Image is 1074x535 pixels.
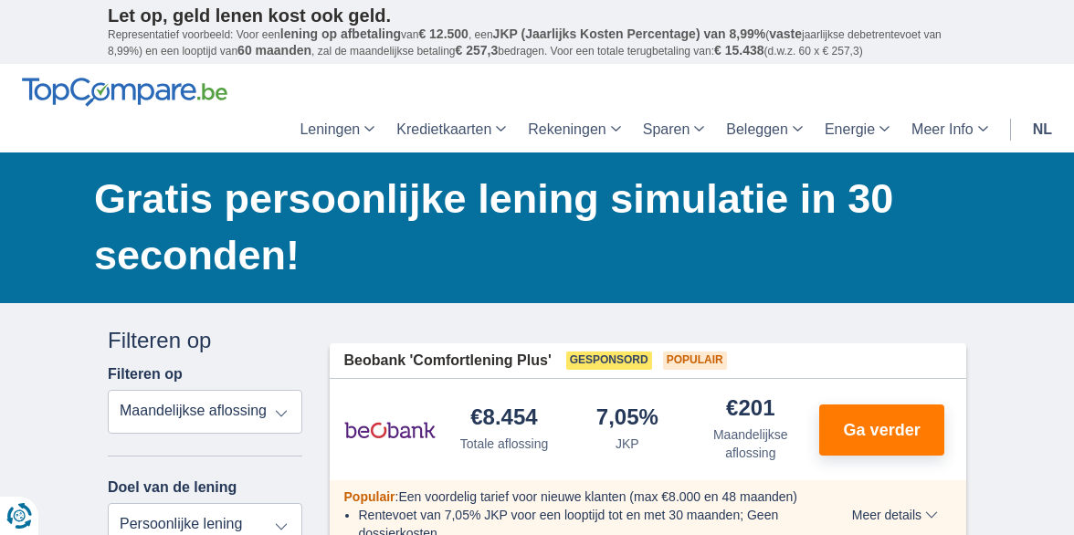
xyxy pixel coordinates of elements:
span: Populair [663,351,727,370]
img: TopCompare [22,78,227,107]
label: Doel van de lening [108,479,237,496]
a: Rekeningen [517,107,631,152]
span: Beobank 'Comfortlening Plus' [344,351,552,372]
div: : [330,488,827,506]
a: nl [1022,107,1063,152]
h1: Gratis persoonlijke lening simulatie in 30 seconden! [94,171,966,284]
span: lening op afbetaling [280,26,401,41]
div: JKP [616,435,639,453]
a: Beleggen [715,107,814,152]
a: Leningen [289,107,385,152]
span: Populair [344,489,395,504]
span: Gesponsord [566,351,652,370]
a: Energie [814,107,900,152]
div: Maandelijkse aflossing [696,425,805,462]
span: vaste [769,26,802,41]
span: Een voordelig tarief voor nieuwe klanten (max €8.000 en 48 maanden) [398,489,797,504]
div: €8.454 [470,406,537,431]
span: € 257,3 [455,43,498,58]
a: Meer Info [900,107,999,152]
span: Ga verder [844,422,921,438]
button: Ga verder [819,404,944,456]
span: JKP (Jaarlijks Kosten Percentage) van 8,99% [493,26,766,41]
a: Sparen [632,107,716,152]
p: Representatief voorbeeld: Voor een van , een ( jaarlijkse debetrentevoet van 8,99%) en een loopti... [108,26,966,59]
p: Let op, geld lenen kost ook geld. [108,5,966,26]
div: Filteren op [108,325,302,356]
span: 60 maanden [237,43,311,58]
div: Totale aflossing [460,435,549,453]
span: € 12.500 [418,26,469,41]
div: 7,05% [596,406,658,431]
button: Meer details [838,508,952,522]
span: Meer details [852,509,938,521]
span: € 15.438 [714,43,764,58]
img: product.pl.alt Beobank [344,407,436,453]
label: Filteren op [108,366,183,383]
div: €201 [726,397,774,422]
a: Kredietkaarten [385,107,517,152]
